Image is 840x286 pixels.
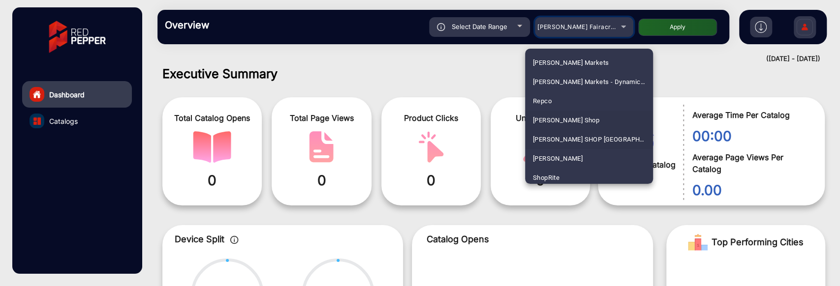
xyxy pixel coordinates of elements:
[533,149,583,168] span: [PERSON_NAME]
[533,91,552,111] span: Repco
[533,53,609,72] span: [PERSON_NAME] Markets
[533,72,645,91] span: [PERSON_NAME] Markets - Dynamic E-commerce Edition
[533,111,599,130] span: [PERSON_NAME] Shop
[533,130,645,149] span: [PERSON_NAME] SHOP [GEOGRAPHIC_DATA]
[533,168,560,187] span: ShopRite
